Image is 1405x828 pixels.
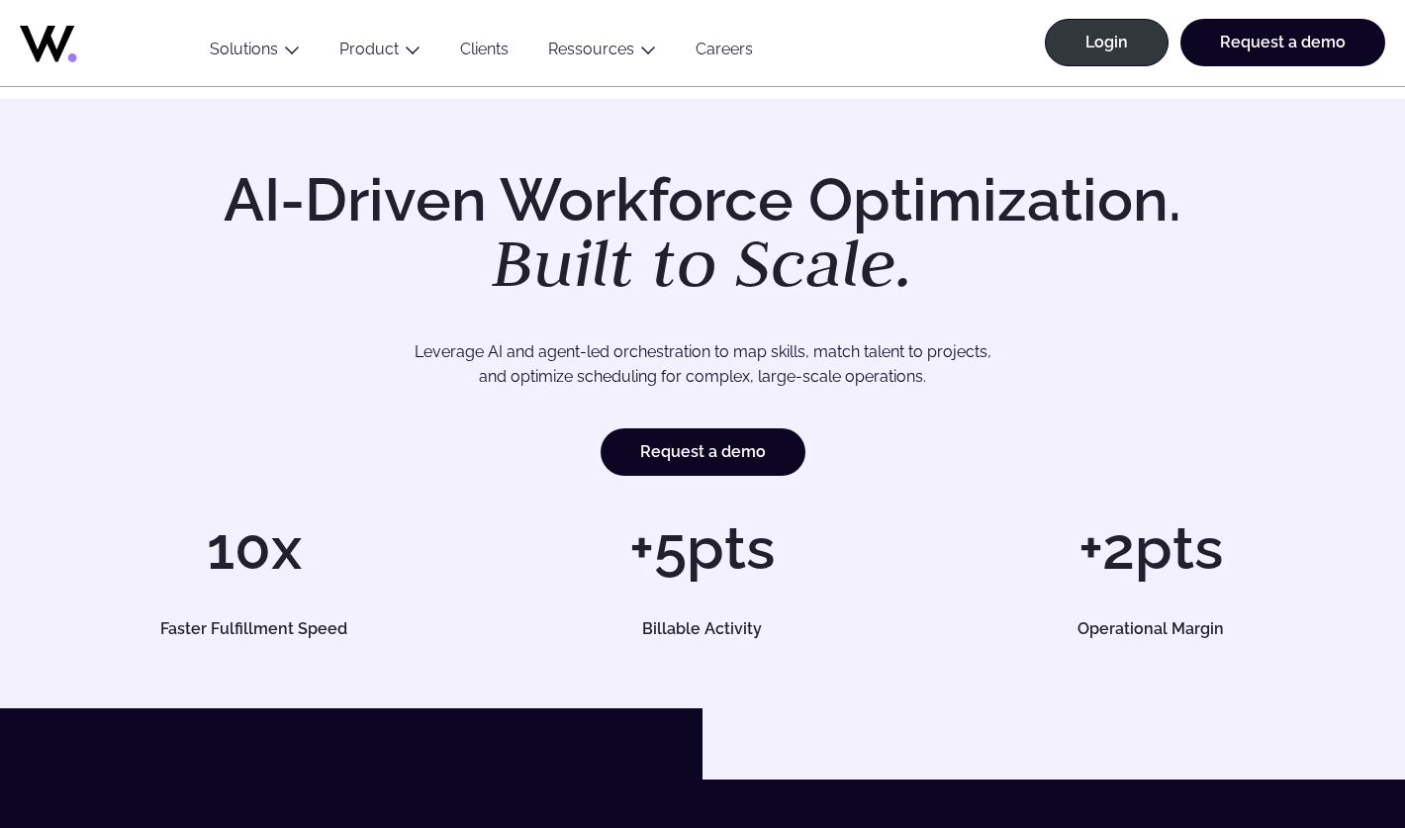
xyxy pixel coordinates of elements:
[528,40,676,66] button: Ressources
[492,219,913,306] em: Built to Scale.
[339,40,399,58] a: Product
[510,621,895,637] h5: Billable Activity
[958,621,1344,637] h5: Operational Margin
[548,40,634,58] a: Ressources
[190,40,320,66] button: Solutions
[320,40,440,66] button: Product
[1180,19,1385,66] a: Request a demo
[601,428,805,476] a: Request a demo
[40,518,468,578] h1: 10x
[61,621,447,637] h5: Faster Fulfillment Speed
[196,170,1209,297] h1: AI-Driven Workforce Optimization.
[488,518,916,578] h1: +5pts
[440,40,528,66] a: Clients
[106,339,1299,390] p: Leverage AI and agent-led orchestration to map skills, match talent to projects, and optimize sch...
[937,518,1365,578] h1: +2pts
[1045,19,1169,66] a: Login
[676,40,773,66] a: Careers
